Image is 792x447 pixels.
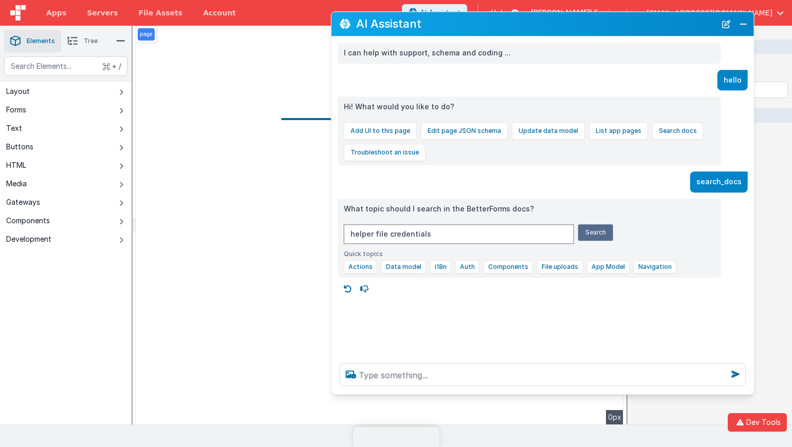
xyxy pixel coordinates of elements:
div: --> [136,26,623,424]
div: Buttons [6,142,33,152]
button: Edit page JSON schema [421,122,508,140]
p: search_docs [696,176,742,188]
div: Media [6,179,27,189]
input: Search Elements... [4,56,127,76]
input: e.g., actions, i18n, auth, data model, navigation, Tailwind, file uploads [344,224,574,244]
button: Actions [344,260,377,274]
button: Search [578,224,613,241]
p: hello [724,74,742,87]
button: [PERSON_NAME]' Engineering — [EMAIL_ADDRESS][DOMAIN_NAME] [531,8,784,18]
div: HTML [6,160,26,170]
button: Dev Tools [728,413,787,432]
button: New Chat [719,17,733,31]
span: Tree [84,37,98,45]
h2: AI Assistant [356,18,716,30]
span: Servers [87,8,118,18]
span: File Assets [139,8,183,18]
span: AI Assistant [420,8,461,18]
div: Quick topics [344,250,715,258]
p: Hi! What would you like to do? [344,101,715,113]
button: Close [736,17,750,31]
span: Elements [27,37,55,45]
div: Layout [6,86,30,96]
div: Initializing ... [281,100,478,120]
button: Navigation [634,260,676,274]
span: [EMAIL_ADDRESS][DOMAIN_NAME] [647,8,772,18]
p: page [140,30,153,38]
button: Update data model [512,122,585,140]
div: 0px [606,410,623,424]
span: [PERSON_NAME]' Engineering — [531,8,647,18]
div: Gateways [6,197,40,207]
button: Add UI to this page [344,122,417,140]
button: List app pages [589,122,648,140]
button: Components [484,260,533,274]
span: Apps [46,8,66,18]
button: i18n [430,260,451,274]
button: File uploads [537,260,583,274]
div: Forms [6,105,26,115]
button: Auth [455,260,480,274]
p: What topic should I search in the BetterForms docs? [344,203,715,216]
button: AI Assistant [402,4,467,22]
button: Search docs [652,122,704,140]
div: Development [6,234,51,244]
button: Troubleshoot an issue [344,144,426,161]
button: Data model [381,260,426,274]
div: Components [6,216,50,226]
button: App Model [587,260,630,274]
span: Help [491,8,507,18]
span: + / [103,56,121,76]
div: Text [6,123,22,133]
p: I can help with support, schema and coding ... [344,47,715,60]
